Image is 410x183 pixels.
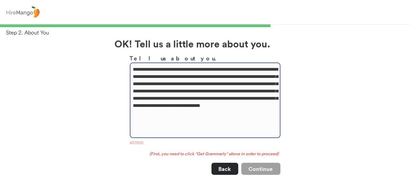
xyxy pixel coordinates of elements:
div: Step 2. About You [6,29,410,36]
div: 66% [1,24,409,27]
button: Continue [241,163,280,175]
h3: Tell us about you. [130,54,280,63]
button: Back [211,163,238,175]
h2: OK! Tell us a little more about you. [115,36,296,51]
div: 437/500 [130,140,280,146]
img: logo%20-%20hiremango%20gray.png [5,5,41,19]
div: (First, you need to click "Get Grammarly" above in order to proceed) [130,151,280,157]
